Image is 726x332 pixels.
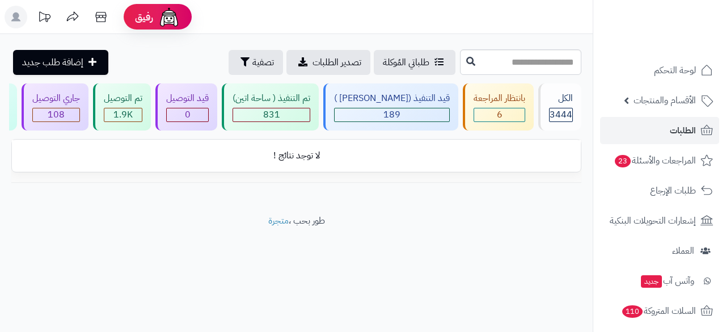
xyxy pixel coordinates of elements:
[32,92,80,105] div: جاري التوصيل
[383,108,400,121] span: 189
[104,92,142,105] div: تم التوصيل
[622,305,643,318] span: 110
[383,56,429,69] span: طلباتي المُوكلة
[263,108,280,121] span: 831
[600,207,719,234] a: إشعارات التحويلات البنكية
[550,108,572,121] span: 3444
[610,213,696,229] span: إشعارات التحويلات البنكية
[614,153,696,169] span: المراجعات والأسئلة
[48,108,65,121] span: 108
[104,108,142,121] div: 1878
[650,183,696,199] span: طلبات الإرجاع
[33,108,79,121] div: 108
[321,83,461,131] a: قيد التنفيذ ([PERSON_NAME] ) 189
[30,6,58,31] a: تحديثات المنصة
[672,243,694,259] span: العملاء
[474,108,525,121] div: 6
[185,108,191,121] span: 0
[497,108,503,121] span: 6
[335,108,449,121] div: 189
[12,140,581,171] td: لا توجد نتائج !
[135,10,153,24] span: رفيق
[615,155,631,167] span: 23
[91,83,153,131] a: تم التوصيل 1.9K
[474,92,525,105] div: بانتظار المراجعة
[313,56,361,69] span: تصدير الطلبات
[13,50,108,75] a: إضافة طلب جديد
[641,275,662,288] span: جديد
[600,147,719,174] a: المراجعات والأسئلة23
[634,93,696,108] span: الأقسام والمنتجات
[22,56,83,69] span: إضافة طلب جديد
[252,56,274,69] span: تصفية
[153,83,220,131] a: قيد التوصيل 0
[233,108,310,121] div: 831
[268,214,289,228] a: متجرة
[229,50,283,75] button: تصفية
[167,108,208,121] div: 0
[113,108,133,121] span: 1.9K
[600,177,719,204] a: طلبات الإرجاع
[600,117,719,144] a: الطلبات
[158,6,180,28] img: ai-face.png
[374,50,455,75] a: طلباتي المُوكلة
[549,92,573,105] div: الكل
[600,267,719,295] a: وآتس آبجديد
[654,62,696,78] span: لوحة التحكم
[670,123,696,138] span: الطلبات
[600,297,719,325] a: السلات المتروكة110
[600,237,719,264] a: العملاء
[621,303,696,319] span: السلات المتروكة
[166,92,209,105] div: قيد التوصيل
[536,83,584,131] a: الكل3444
[640,273,694,289] span: وآتس آب
[286,50,370,75] a: تصدير الطلبات
[233,92,310,105] div: تم التنفيذ ( ساحة اتين)
[220,83,321,131] a: تم التنفيذ ( ساحة اتين) 831
[461,83,536,131] a: بانتظار المراجعة 6
[19,83,91,131] a: جاري التوصيل 108
[600,57,719,84] a: لوحة التحكم
[334,92,450,105] div: قيد التنفيذ ([PERSON_NAME] )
